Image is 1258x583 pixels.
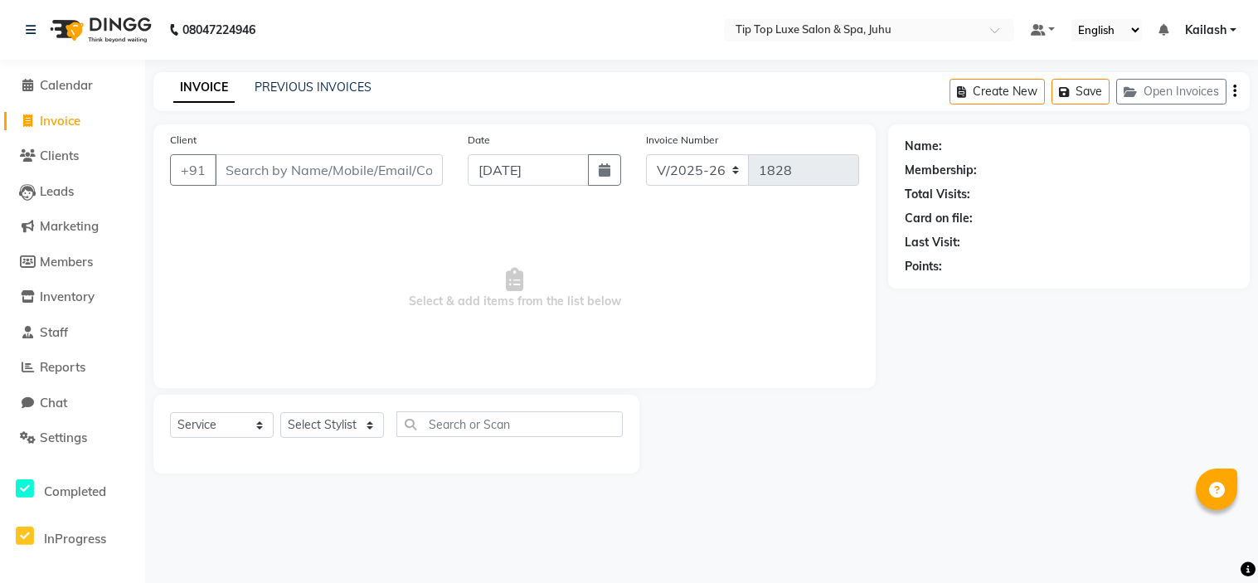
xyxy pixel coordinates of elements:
[215,154,443,186] input: Search by Name/Mobile/Email/Code
[40,148,79,163] span: Clients
[255,80,372,95] a: PREVIOUS INVOICES
[1188,517,1241,566] iframe: chat widget
[170,206,859,372] span: Select & add items from the list below
[4,76,141,95] a: Calendar
[40,254,93,270] span: Members
[1052,79,1110,104] button: Save
[170,133,197,148] label: Client
[40,324,68,340] span: Staff
[468,133,490,148] label: Date
[40,113,80,129] span: Invoice
[4,429,141,448] a: Settings
[40,430,87,445] span: Settings
[4,394,141,413] a: Chat
[4,147,141,166] a: Clients
[905,138,942,155] div: Name:
[44,483,106,499] span: Completed
[4,112,141,131] a: Invoice
[40,183,74,199] span: Leads
[40,289,95,304] span: Inventory
[396,411,623,437] input: Search or Scan
[182,7,255,53] b: 08047224946
[170,154,216,186] button: +91
[905,186,970,203] div: Total Visits:
[40,218,99,234] span: Marketing
[905,162,977,179] div: Membership:
[950,79,1045,104] button: Create New
[40,77,93,93] span: Calendar
[173,73,235,103] a: INVOICE
[4,358,141,377] a: Reports
[4,182,141,202] a: Leads
[4,217,141,236] a: Marketing
[1185,22,1226,39] span: Kailash
[905,234,960,251] div: Last Visit:
[1116,79,1226,104] button: Open Invoices
[40,359,85,375] span: Reports
[4,253,141,272] a: Members
[4,288,141,307] a: Inventory
[4,323,141,343] a: Staff
[646,133,718,148] label: Invoice Number
[42,7,156,53] img: logo
[905,258,942,275] div: Points:
[44,531,106,547] span: InProgress
[905,210,973,227] div: Card on file:
[40,395,67,411] span: Chat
